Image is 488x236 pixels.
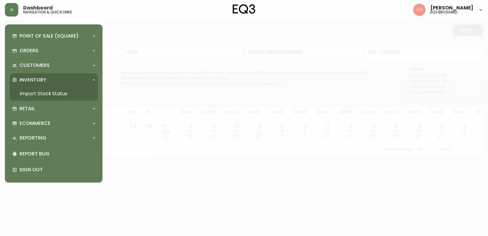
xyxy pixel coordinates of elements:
a: Import Stock Status [10,87,98,101]
div: Inventory [10,73,98,87]
div: Reporting [10,131,98,145]
div: Retail [10,102,98,115]
div: Ecommerce [10,117,98,130]
div: Orders [10,44,98,57]
span: Dashboard [23,5,53,10]
p: Customers [20,62,50,69]
p: Ecommerce [20,120,50,127]
p: Retail [20,105,35,112]
span: [PERSON_NAME] [430,5,473,10]
p: Inventory [20,77,46,83]
div: Customers [10,59,98,72]
div: Point of Sale (Square) [10,29,98,43]
p: Orders [20,47,38,54]
div: Report Bug [10,146,98,162]
img: logo [233,4,255,14]
p: Point of Sale (Square) [20,33,79,39]
img: 34cbe8de67806989076631741e6a7c6b [413,4,425,16]
h5: navigation & quick links [23,10,72,14]
div: Sign Out [10,162,98,178]
p: Reporting [20,135,46,141]
p: Report Bug [20,151,95,157]
p: Sign Out [20,166,95,173]
h5: eq3 brossard [430,10,457,14]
